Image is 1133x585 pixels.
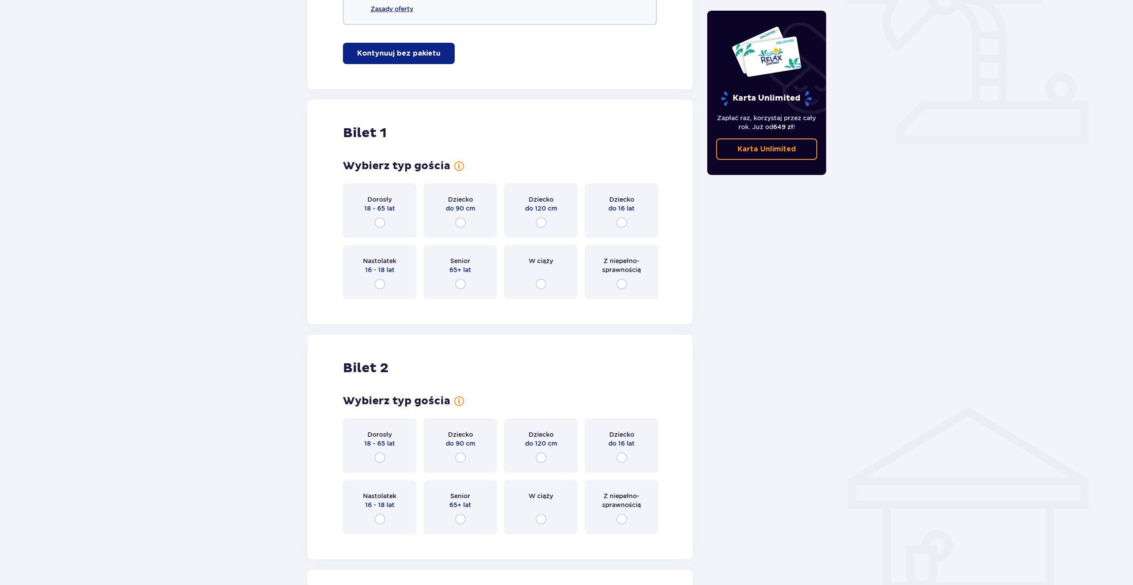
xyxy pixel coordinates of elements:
[367,195,392,204] span: Dorosły
[609,195,634,204] span: Dziecko
[738,144,796,154] p: Karta Unlimited
[716,138,818,160] a: Karta Unlimited
[343,159,450,173] h3: Wybierz typ gościa
[593,256,650,274] span: Z niepełno­sprawnością
[365,265,395,274] span: 16 - 18 lat
[357,49,440,58] p: Kontynuuj bez pakietu
[449,265,471,274] span: 65+ lat
[609,430,634,439] span: Dziecko
[608,204,635,213] span: do 16 lat
[529,492,553,500] span: W ciąży
[363,256,396,265] span: Nastolatek
[608,439,635,448] span: do 16 lat
[773,123,793,130] span: 649 zł
[449,500,471,509] span: 65+ lat
[343,43,455,64] button: Kontynuuj bez pakietu
[446,204,475,213] span: do 90 cm
[448,195,473,204] span: Dziecko
[343,125,387,142] h2: Bilet 1
[720,91,813,106] p: Karta Unlimited
[367,430,392,439] span: Dorosły
[448,430,473,439] span: Dziecko
[450,256,470,265] span: Senior
[529,195,554,204] span: Dziecko
[364,439,395,448] span: 18 - 65 lat
[363,492,396,500] span: Nastolatek
[365,500,395,509] span: 16 - 18 lat
[593,492,650,509] span: Z niepełno­sprawnością
[343,394,450,408] h3: Wybierz typ gościa
[525,439,557,448] span: do 120 cm
[716,114,818,131] p: Zapłać raz, korzystaj przez cały rok. Już od !
[364,204,395,213] span: 18 - 65 lat
[343,360,388,377] h2: Bilet 2
[446,439,475,448] span: do 90 cm
[529,256,553,265] span: W ciąży
[525,204,557,213] span: do 120 cm
[529,430,554,439] span: Dziecko
[371,4,413,13] a: Zasady oferty
[450,492,470,500] span: Senior
[731,26,802,77] img: Dwie karty całoroczne do Suntago z napisem 'UNLIMITED RELAX', na białym tle z tropikalnymi liśćmi...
